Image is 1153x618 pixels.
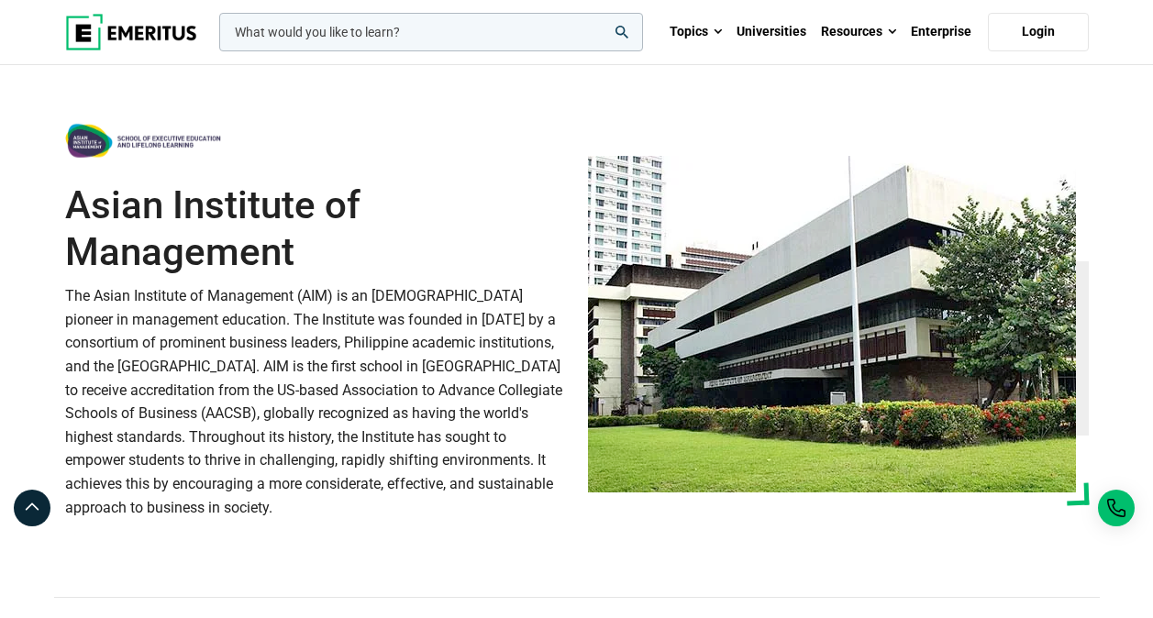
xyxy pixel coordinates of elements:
[65,120,221,160] img: Asian Institute of Management
[988,13,1089,51] a: Login
[588,156,1076,492] img: Asian Institute of Management
[219,13,643,51] input: woocommerce-product-search-field-0
[65,182,566,275] h1: Asian Institute of Management
[65,284,566,519] p: The Asian Institute of Management (AIM) is an [DEMOGRAPHIC_DATA] pioneer in management education....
